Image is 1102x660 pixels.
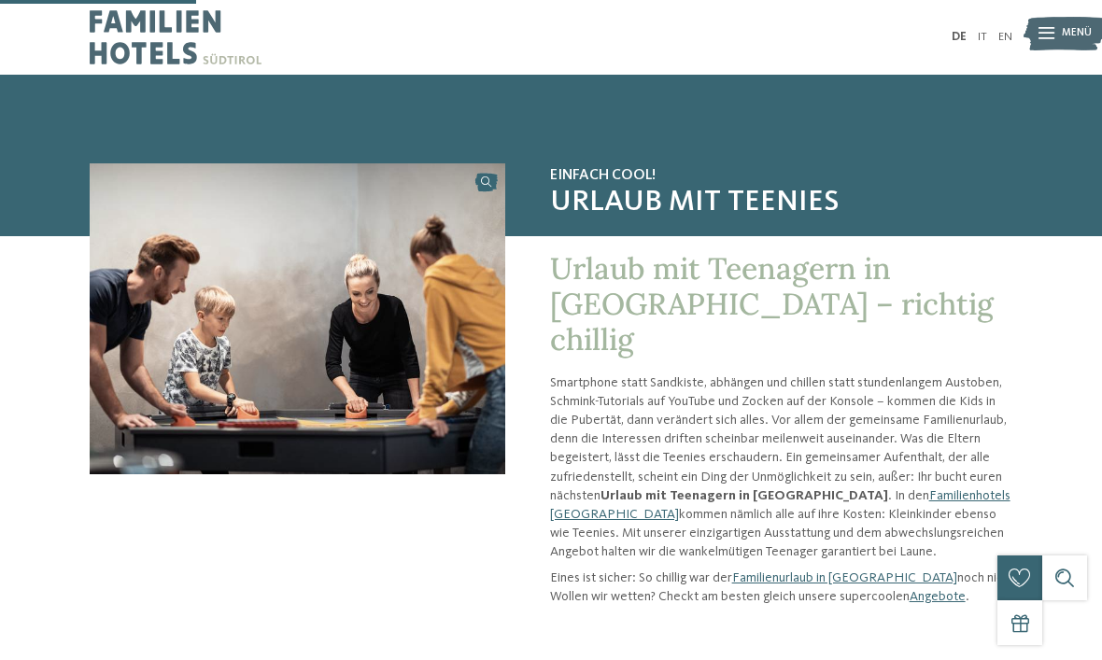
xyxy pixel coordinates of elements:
a: DE [952,31,967,43]
a: IT [978,31,987,43]
p: Eines ist sicher: So chillig war der noch nie. Wollen wir wetten? Checkt am besten gleich unsere ... [550,569,1012,606]
span: Urlaub mit Teenies [550,185,1012,220]
p: Smartphone statt Sandkiste, abhängen und chillen statt stundenlangem Austoben, Schmink-Tutorials ... [550,373,1012,562]
a: Angebote [910,590,966,603]
a: EN [998,31,1012,43]
span: Einfach cool! [550,167,1012,185]
img: Urlaub mit Teenagern in Südtirol geplant? [90,163,505,474]
a: Familienurlaub in [GEOGRAPHIC_DATA] [732,571,957,584]
span: Menü [1062,26,1092,41]
span: Urlaub mit Teenagern in [GEOGRAPHIC_DATA] – richtig chillig [550,249,994,359]
strong: Urlaub mit Teenagern in [GEOGRAPHIC_DATA] [600,489,888,502]
a: Familienhotels [GEOGRAPHIC_DATA] [550,489,1010,521]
